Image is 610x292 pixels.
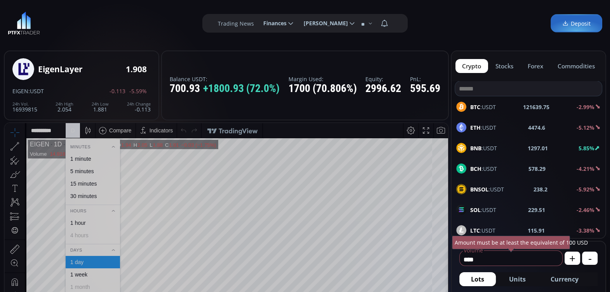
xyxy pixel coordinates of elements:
div: Hours [61,83,115,92]
b: LTC [470,227,480,234]
div: 1.88 [148,19,158,25]
div: 2996.62 [365,83,401,95]
span: -0.113 [109,88,125,94]
div: D [66,4,70,10]
span: :USDT [470,123,496,132]
b: BTC [470,103,480,111]
b: ETH [470,124,481,131]
div: Volume [25,28,42,34]
img: LOGO [8,12,40,35]
div: Days [61,123,115,131]
span: Currency [551,275,579,284]
div: H [129,19,133,25]
button: Currency [539,272,590,286]
div: −0.03 (−1.75%) [177,19,212,25]
div: L [145,19,148,25]
b: 121639.75 [523,103,549,111]
div: Amount must be at least the equivalent of 100 USD [452,236,570,249]
div: 595.69 [410,83,440,95]
div: 1D [45,18,57,25]
b: -5.92% [577,186,594,193]
div: 1700 (70.806%) [288,83,357,95]
b: 229.51 [528,206,545,214]
div: EigenLayer [57,18,93,25]
b: -4.21% [577,165,594,172]
div: -0.113 [127,102,151,112]
div: 16939815 [12,102,37,112]
div: 4 hours [66,109,84,115]
button: stocks [489,59,520,73]
button: - [582,252,598,265]
b: 115.91 [528,226,545,235]
div: 15 minutes [66,57,92,64]
b: -2.99% [577,103,594,111]
div: 1 hour [66,97,81,103]
div: 24h Change [127,102,151,106]
span: :USDT [28,87,44,95]
span: :USDT [470,226,495,235]
div: Hide Drawings Toolbar [18,271,21,282]
div: EigenLayer [38,65,83,74]
div: 1 minute [66,33,87,39]
b: 578.29 [528,165,546,173]
span: Deposit [562,19,591,28]
label: Margin Used: [288,76,357,82]
span: Lots [471,275,484,284]
div: EIGEN [25,18,45,25]
div: 5 minutes [66,45,89,51]
label: PnL: [410,76,440,82]
span: :USDT [470,165,497,173]
div: 24h High [56,102,73,106]
span: :USDT [470,206,496,214]
b: -5.12% [577,124,594,131]
b: 5.85% [579,144,594,152]
span: Finances [258,16,287,31]
span: [PERSON_NAME] [298,16,348,31]
button: forex [521,59,550,73]
b: BNB [470,144,481,152]
button: Units [497,272,537,286]
div: Minutes [61,19,115,28]
span: +1800.93 (72.0%) [203,83,280,95]
div: 1 week [66,148,83,155]
div: C [160,19,164,25]
div: 1.91 [164,19,174,25]
label: Equity: [365,76,401,82]
span: :USDT [470,144,497,152]
b: 1297.01 [528,144,548,152]
label: Trading News [218,19,254,28]
div: 2.054 [56,102,73,112]
div: Indicators [145,4,169,10]
label: Balance USDT: [170,76,280,82]
button: commodities [551,59,601,73]
b: BCH [470,165,481,172]
b: -3.38% [577,227,594,234]
button: + [565,252,580,265]
div: 1 day [66,136,79,142]
b: 238.2 [534,185,547,193]
span: EIGEN [12,87,28,95]
div: Compare [104,4,127,10]
button: Lots [459,272,496,286]
b: -2.46% [577,206,594,214]
div: 1 month [66,161,85,167]
div:  [7,104,13,111]
div: 700.93 [170,83,280,95]
span: -5.59% [129,88,147,94]
b: BNSOL [470,186,488,193]
div: 1.881 [92,102,109,112]
div: 1.94 [116,19,126,25]
span: :USDT [470,103,496,111]
a: Deposit [551,14,602,33]
div: 24h Vol. [12,102,37,106]
div: 1.908 [126,65,147,74]
button: crypto [455,59,488,73]
div: 14.918M [45,28,65,34]
b: SOL [470,206,481,214]
span: Units [509,275,526,284]
div: 30 minutes [66,70,92,76]
div: 24h Low [92,102,109,106]
div: 2.05 [133,19,143,25]
b: 4474.6 [528,123,545,132]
